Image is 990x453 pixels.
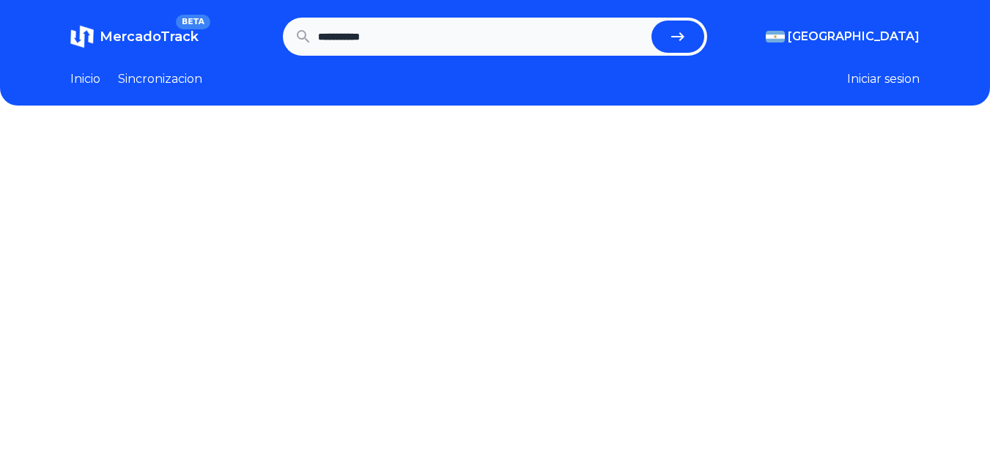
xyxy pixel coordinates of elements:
button: Iniciar sesion [847,70,920,88]
span: BETA [176,15,210,29]
a: Inicio [70,70,100,88]
button: [GEOGRAPHIC_DATA] [766,28,920,45]
a: Sincronizacion [118,70,202,88]
span: [GEOGRAPHIC_DATA] [788,28,920,45]
a: MercadoTrackBETA [70,25,199,48]
span: MercadoTrack [100,29,199,45]
img: Argentina [766,31,785,43]
img: MercadoTrack [70,25,94,48]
